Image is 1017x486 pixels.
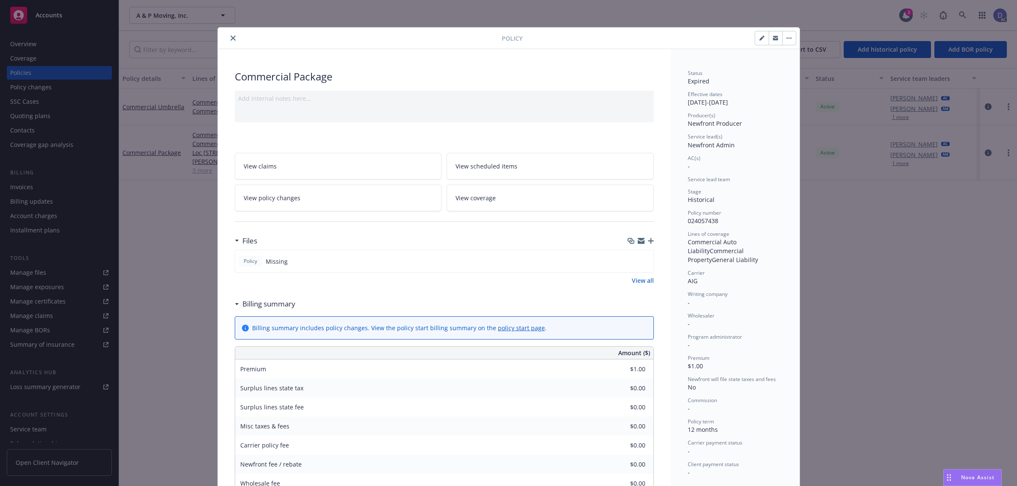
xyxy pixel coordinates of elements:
[688,277,697,285] span: AIG
[618,348,650,357] span: Amount ($)
[688,133,722,140] span: Service lead(s)
[240,422,289,430] span: Misc taxes & fees
[456,193,496,202] span: View coverage
[688,354,709,362] span: Premium
[688,162,690,170] span: -
[595,382,650,395] input: 0.00
[235,235,257,246] div: Files
[240,460,302,468] span: Newfront fee / rebate
[688,230,729,237] span: Lines of coverage
[688,238,738,255] span: Commercial Auto Liability
[456,162,517,171] span: View scheduled items
[595,363,650,376] input: 0.00
[595,439,650,452] input: 0.00
[688,247,745,264] span: Commercial Property
[688,425,718,434] span: 12 months
[688,418,714,425] span: Policy term
[688,91,783,107] div: [DATE] - [DATE]
[688,91,722,98] span: Effective dates
[240,365,266,373] span: Premium
[244,193,300,202] span: View policy changes
[240,403,304,411] span: Surplus lines state fee
[252,323,547,332] div: Billing summary includes policy changes. View the policy start billing summary on the .
[688,119,742,127] span: Newfront Producer
[688,112,715,119] span: Producer(s)
[235,69,654,84] div: Commercial Package
[240,441,289,449] span: Carrier policy fee
[266,257,288,266] span: Missing
[688,461,739,468] span: Client payment status
[447,153,654,179] a: View scheduled items
[242,235,257,246] h3: Files
[688,447,690,455] span: -
[688,320,690,328] span: -
[688,397,717,404] span: Commission
[688,312,714,319] span: Wholesaler
[595,420,650,433] input: 0.00
[447,185,654,211] a: View coverage
[712,256,758,264] span: General Liability
[235,298,295,309] div: Billing summary
[502,34,522,43] span: Policy
[688,269,705,276] span: Carrier
[688,77,709,85] span: Expired
[632,276,654,285] a: View all
[688,141,735,149] span: Newfront Admin
[498,324,545,332] a: policy start page
[688,341,690,349] span: -
[595,458,650,471] input: 0.00
[240,384,303,392] span: Surplus lines state tax
[228,33,238,43] button: close
[688,209,721,216] span: Policy number
[688,468,690,476] span: -
[688,362,703,370] span: $1.00
[688,333,742,340] span: Program administrator
[235,153,442,179] a: View claims
[688,196,714,204] span: Historical
[688,290,728,298] span: Writing company
[688,298,690,307] span: -
[688,176,730,183] span: Service lead team
[242,257,259,265] span: Policy
[244,162,277,171] span: View claims
[595,401,650,414] input: 0.00
[235,185,442,211] a: View policy changes
[242,298,295,309] h3: Billing summary
[688,69,703,77] span: Status
[943,469,1002,486] button: Nova Assist
[944,469,954,486] div: Drag to move
[688,439,742,446] span: Carrier payment status
[688,376,776,383] span: Newfront will file state taxes and fees
[238,94,650,103] div: Add internal notes here...
[688,404,690,412] span: -
[688,188,701,195] span: Stage
[688,155,700,162] span: AC(s)
[688,217,718,225] span: 024057438
[961,474,995,481] span: Nova Assist
[688,383,696,391] span: No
